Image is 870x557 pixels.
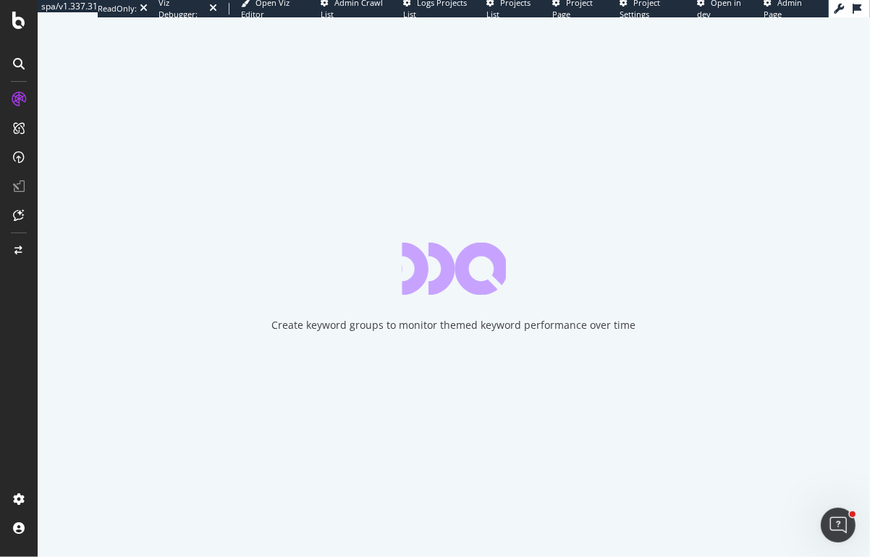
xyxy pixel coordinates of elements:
div: ReadOnly: [98,3,137,14]
div: Create keyword groups to monitor themed keyword performance over time [272,318,636,332]
div: animation [402,243,506,295]
iframe: Intercom live chat [821,508,856,543]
